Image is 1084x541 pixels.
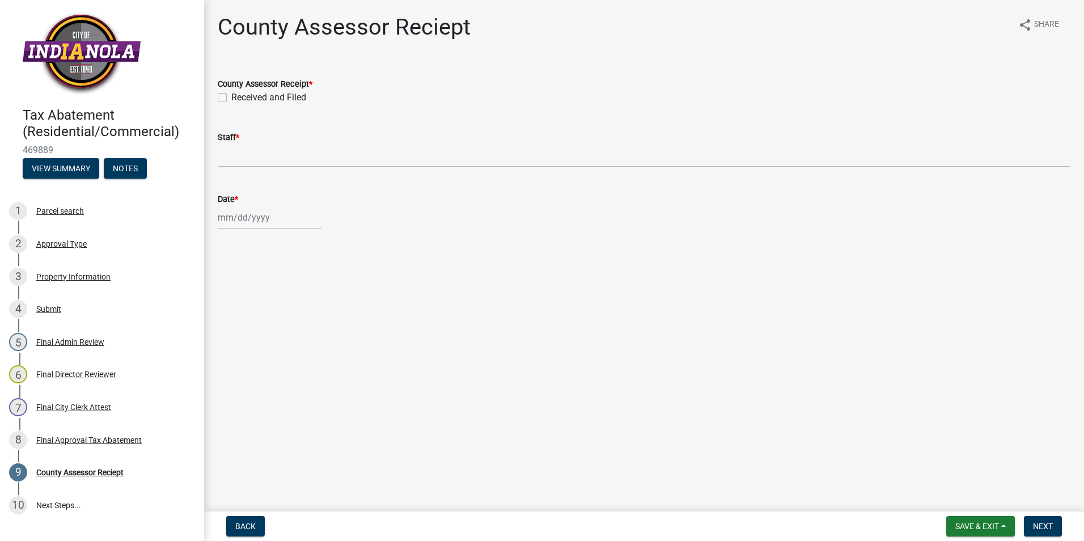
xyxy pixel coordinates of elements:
[9,300,27,318] div: 4
[231,91,306,104] label: Received and Filed
[23,107,195,140] h4: Tax Abatement (Residential/Commercial)
[9,398,27,416] div: 7
[1024,516,1062,536] button: Next
[36,273,111,281] div: Property Information
[218,206,321,229] input: mm/dd/yyyy
[23,164,99,174] wm-modal-confirm: Summary
[9,431,27,449] div: 8
[1018,18,1032,32] i: share
[36,207,84,215] div: Parcel search
[946,516,1015,536] button: Save & Exit
[23,12,141,95] img: City of Indianola, Iowa
[36,240,87,248] div: Approval Type
[218,14,471,41] h1: County Assessor Reciept
[36,403,111,411] div: Final City Clerk Attest
[9,202,27,220] div: 1
[1009,14,1068,36] button: shareShare
[1033,522,1053,531] span: Next
[9,496,27,514] div: 10
[36,305,61,313] div: Submit
[23,158,99,179] button: View Summary
[104,164,147,174] wm-modal-confirm: Notes
[9,333,27,351] div: 5
[36,468,124,476] div: County Assessor Reciept
[9,268,27,286] div: 3
[9,365,27,383] div: 6
[104,158,147,179] button: Notes
[9,235,27,253] div: 2
[9,463,27,481] div: 9
[36,338,104,346] div: Final Admin Review
[218,134,239,142] label: Staff
[226,516,265,536] button: Back
[36,436,142,444] div: Final Approval Tax Abatement
[1034,18,1059,32] span: Share
[23,145,181,155] span: 469889
[955,522,999,531] span: Save & Exit
[235,522,256,531] span: Back
[36,370,116,378] div: Final Director Reviewer
[218,81,312,88] label: County Assessor Receipt
[218,196,238,204] label: Date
